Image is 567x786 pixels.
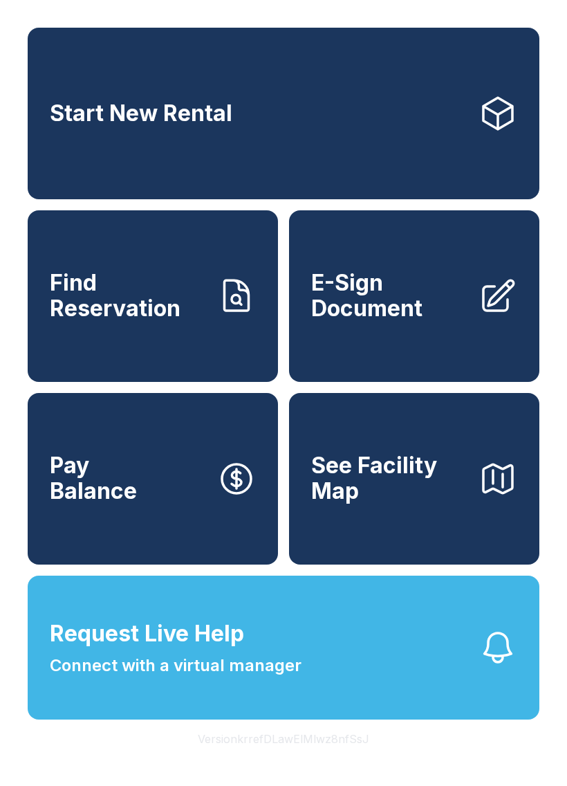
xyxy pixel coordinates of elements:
button: See Facility Map [289,393,539,565]
span: See Facility Map [311,453,467,504]
a: E-Sign Document [289,210,539,382]
span: Connect with a virtual manager [50,653,301,678]
button: PayBalance [28,393,278,565]
span: Pay Balance [50,453,137,504]
button: VersionkrrefDLawElMlwz8nfSsJ [187,720,380,758]
span: Find Reservation [50,271,206,321]
a: Start New Rental [28,28,539,199]
span: Request Live Help [50,617,244,650]
span: E-Sign Document [311,271,467,321]
button: Request Live HelpConnect with a virtual manager [28,576,539,720]
span: Start New Rental [50,101,232,127]
a: Find Reservation [28,210,278,382]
